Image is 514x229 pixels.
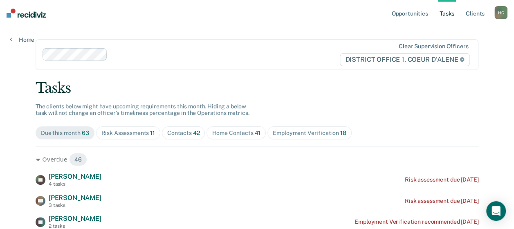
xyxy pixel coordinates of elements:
[405,198,478,204] div: Risk assessment due [DATE]
[254,130,260,136] span: 41
[49,173,101,180] span: [PERSON_NAME]
[486,201,506,221] div: Open Intercom Messenger
[101,130,155,137] div: Risk Assessments
[212,130,260,137] div: Home Contacts
[49,194,101,202] span: [PERSON_NAME]
[49,223,101,229] div: 2 tasks
[167,130,200,137] div: Contacts
[355,218,478,225] div: Employment Verification recommended [DATE]
[150,130,155,136] span: 11
[49,215,101,222] span: [PERSON_NAME]
[36,103,249,117] span: The clients below might have upcoming requirements this month. Hiding a below task will not chang...
[494,6,507,19] button: HG
[399,43,468,50] div: Clear supervision officers
[10,36,34,43] a: Home
[405,176,478,183] div: Risk assessment due [DATE]
[69,153,87,166] span: 46
[340,53,470,66] span: DISTRICT OFFICE 1, COEUR D'ALENE
[82,130,89,136] span: 63
[7,9,46,18] img: Recidiviz
[36,80,478,97] div: Tasks
[273,130,346,137] div: Employment Verification
[49,181,101,187] div: 4 tasks
[41,130,89,137] div: Due this month
[49,202,101,208] div: 3 tasks
[340,130,346,136] span: 18
[494,6,507,19] div: H G
[36,153,478,166] div: Overdue 46
[193,130,200,136] span: 42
